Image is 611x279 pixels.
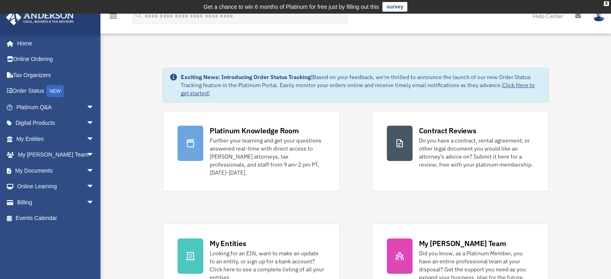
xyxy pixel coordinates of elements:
a: menu [108,14,118,21]
a: Online Learningarrow_drop_down [6,179,106,195]
div: Get a chance to win 6 months of Platinum for free just by filling out this [204,2,379,12]
div: My Entities [210,238,246,248]
a: Events Calendar [6,210,106,226]
a: Tax Organizers [6,67,106,83]
span: arrow_drop_down [86,131,102,147]
img: User Pic [593,10,605,22]
a: Order StatusNEW [6,83,106,100]
span: arrow_drop_down [86,163,102,179]
div: NEW [46,85,64,97]
span: arrow_drop_down [86,179,102,195]
div: close [604,1,609,6]
a: My [PERSON_NAME] Teamarrow_drop_down [6,147,106,163]
strong: Exciting News: Introducing Order Status Tracking! [181,73,313,81]
i: menu [108,11,118,21]
a: survey [382,2,407,12]
i: search [134,11,143,20]
a: Digital Productsarrow_drop_down [6,115,106,131]
a: Platinum Q&Aarrow_drop_down [6,99,106,115]
div: Based on your feedback, we're thrilled to announce the launch of our new Order Status Tracking fe... [181,73,542,97]
a: Contract Reviews Do you have a contract, rental agreement, or other legal document you would like... [372,111,549,191]
a: Online Ordering [6,51,106,67]
div: My [PERSON_NAME] Team [419,238,506,248]
span: arrow_drop_down [86,194,102,211]
a: Billingarrow_drop_down [6,194,106,210]
div: Further your learning and get your questions answered real-time with direct access to [PERSON_NAM... [210,136,325,177]
div: Platinum Knowledge Room [210,126,299,136]
img: Anderson Advisors Platinum Portal [4,10,76,25]
a: My Documentsarrow_drop_down [6,163,106,179]
a: My Entitiesarrow_drop_down [6,131,106,147]
div: Do you have a contract, rental agreement, or other legal document you would like an attorney's ad... [419,136,534,169]
span: arrow_drop_down [86,147,102,163]
span: arrow_drop_down [86,115,102,132]
div: Contract Reviews [419,126,476,136]
a: Click Here to get started! [181,81,535,97]
span: arrow_drop_down [86,99,102,116]
a: Home [6,35,102,51]
a: Platinum Knowledge Room Further your learning and get your questions answered real-time with dire... [163,111,339,191]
